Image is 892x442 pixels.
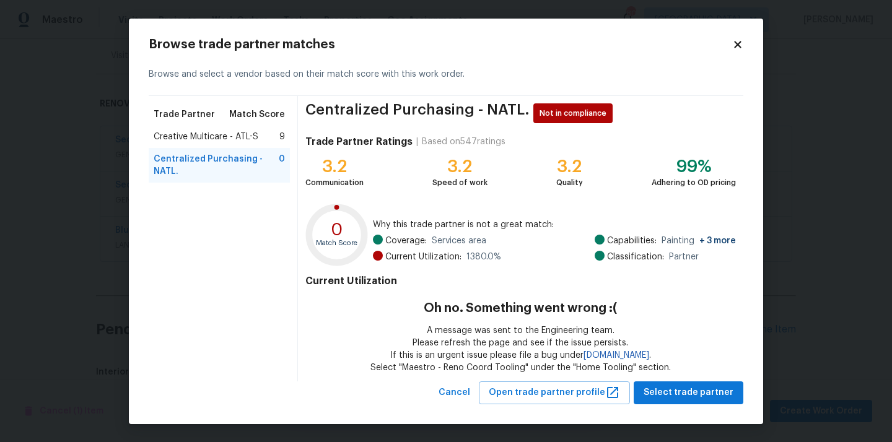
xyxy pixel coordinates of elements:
span: Trade Partner [154,108,215,121]
span: Classification: [607,251,664,263]
span: Centralized Purchasing - NATL. [154,153,279,178]
span: Capabilities: [607,235,657,247]
div: 99% [652,160,736,173]
span: Why this trade partner is not a great match: [373,219,736,231]
div: 3.2 [305,160,364,173]
div: Browse and select a vendor based on their match score with this work order. [149,53,743,96]
span: Painting [662,235,736,247]
span: Current Utilization: [385,251,461,263]
h4: Current Utilization [305,275,736,287]
button: Select trade partner [634,381,743,404]
div: A message was sent to the Engineering team. Please refresh the page and see if the issue persists... [305,324,736,374]
a: [DOMAIN_NAME] [584,351,649,360]
h4: Trade Partner Ratings [305,136,413,148]
span: Match Score [229,108,285,121]
text: Match Score [316,240,357,246]
h2: Browse trade partner matches [149,38,732,51]
span: 9 [279,131,285,143]
span: 1380.0 % [466,251,501,263]
span: Select trade partner [644,385,733,401]
div: Quality [556,176,583,189]
span: Not in compliance [540,107,611,119]
div: Communication [305,176,364,189]
span: Services area [432,235,486,247]
div: Oh no. Something went wrong :( [305,302,736,314]
span: Centralized Purchasing - NATL. [305,103,530,123]
span: Coverage: [385,235,427,247]
span: + 3 more [699,236,736,245]
span: Cancel [439,385,470,401]
span: 0 [279,153,285,178]
button: Cancel [434,381,475,404]
span: Partner [669,251,699,263]
div: Based on 547 ratings [422,136,505,148]
text: 0 [331,221,343,238]
span: Creative Multicare - ATL-S [154,131,258,143]
div: 3.2 [556,160,583,173]
div: | [413,136,422,148]
span: Open trade partner profile [489,385,620,401]
div: 3.2 [432,160,488,173]
div: Adhering to OD pricing [652,176,736,189]
div: Speed of work [432,176,488,189]
button: Open trade partner profile [479,381,630,404]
